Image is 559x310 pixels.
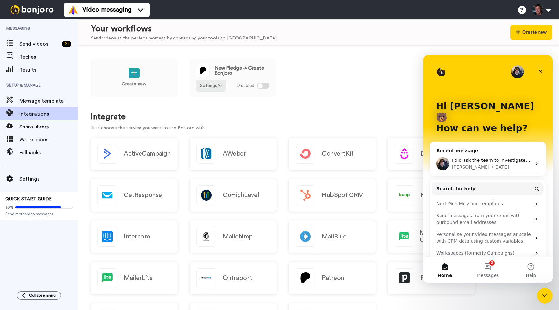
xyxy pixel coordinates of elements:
[197,269,216,288] img: logo_ontraport.svg
[19,110,78,118] span: Integrations
[13,145,108,152] div: Next Gen Message templates
[124,274,152,282] h2: MailerLite
[5,197,52,201] span: QUICK START GUIDE
[19,97,78,105] span: Message template
[124,150,170,157] h2: ActiveCampaign
[190,138,277,170] a: AWeber
[68,5,78,15] img: vm-color.svg
[29,109,66,116] div: [PERSON_NAME]
[29,293,56,298] span: Collapse menu
[388,179,475,212] a: Keap
[86,202,129,228] button: Help
[388,220,475,253] a: MailerLite Classic
[421,274,448,282] h2: Pipedrive
[13,157,108,171] div: Send messages from your email with outbound email addresses
[19,136,78,144] span: Workspaces
[421,150,433,157] h2: Drip
[322,233,346,240] h2: MailBlue
[54,218,76,223] span: Messages
[13,130,52,137] span: Search for help
[215,65,269,76] span: New Pledge -> Create Bonjoro
[14,218,29,223] span: Home
[68,109,86,116] div: • [DATE]
[19,53,78,61] span: Replies
[62,41,71,47] div: 21
[19,123,78,131] span: Share library
[91,138,178,170] button: ActiveCampaign
[223,192,259,199] h2: GoHighLevel
[322,150,353,157] h2: ConvertKit
[91,179,178,212] a: GetResponse
[190,220,277,253] a: Mailchimp
[9,127,120,140] button: Search for help
[19,175,78,183] span: Settings
[196,80,226,92] button: Settings
[122,81,146,88] p: Create new
[9,155,120,173] div: Send messages from your email with outbound email addresses
[223,233,253,240] h2: Mailchimp
[19,149,78,157] span: Fallbacks
[124,233,150,240] h2: Intercom
[537,288,553,304] iframe: Intercom live chat
[223,150,246,157] h2: AWeber
[5,205,14,210] span: 80%
[9,192,120,204] div: Workspaces (formerly Campaigns)
[98,186,117,205] img: logo_getresponse.svg
[17,291,61,300] button: Collapse menu
[296,144,315,163] img: logo_convertkit.svg
[197,144,216,163] img: logo_aweber.svg
[13,176,108,190] div: Personalise your video messages at scale with CRM data using custom variables
[395,186,414,205] img: logo_keap.svg
[13,195,108,202] div: Workspaces (formerly Campaigns)
[236,83,254,89] span: Disabled
[98,227,117,246] img: logo_intercom.svg
[124,192,162,199] h2: GetResponse
[388,262,475,294] a: Pipedrive
[19,40,59,48] span: Send videos
[197,186,216,205] img: logo_gohighlevel.png
[322,192,364,199] h2: HubSpot CRM
[91,220,178,253] a: Intercom
[510,25,552,40] button: Create new
[8,5,56,14] img: bj-logo-header-white.svg
[5,211,73,216] span: Send more video messages
[197,227,216,246] img: logo_mailchimp.svg
[395,227,413,246] img: logo_mailerlite.svg
[296,186,315,205] img: logo_hubspot.svg
[423,55,553,283] iframe: Intercom live chat
[82,5,131,14] span: Video messaging
[98,144,117,163] img: logo_activecampaign.svg
[289,179,376,212] a: HubSpot CRM
[421,192,435,199] h2: Keap
[296,269,315,288] img: logo_patreon.svg
[196,64,209,77] img: logo_patreon.svg
[296,227,315,246] img: logo_mailblue.png
[29,103,263,108] span: I did ask the team to investigate, and they did acknowledge, but I have not heard back on a resol...
[91,35,278,42] div: Send videos at the perfect moment by connecting your tools to [GEOGRAPHIC_DATA].
[190,179,277,212] a: GoHighLevel
[91,112,546,122] h1: Integrate
[388,138,475,170] a: Drip
[103,218,113,223] span: Help
[223,274,252,282] h2: Ontraport
[420,229,468,244] h2: MailerLite Classic
[91,125,546,132] p: Just choose the service you want to use Bonjoro with.
[111,10,123,22] div: Close
[289,220,376,253] a: MailBlue
[91,262,178,294] a: MailerLite
[91,23,278,35] div: Your workflows
[43,202,86,228] button: Messages
[9,143,120,155] div: Next Gen Message templates
[19,66,78,74] span: Results
[190,262,277,294] a: Ontraport
[98,269,117,288] img: logo_mailerlite.svg
[91,58,177,97] a: Create new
